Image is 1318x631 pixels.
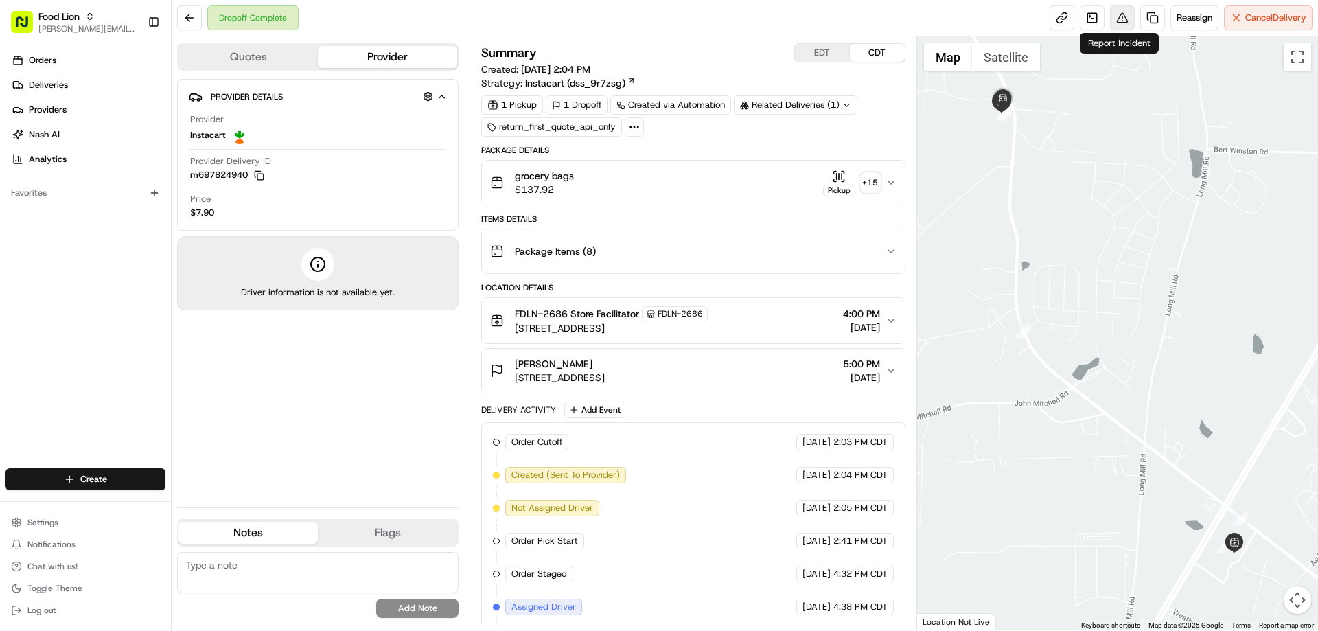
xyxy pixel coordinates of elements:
[5,99,171,121] a: Providers
[515,244,596,258] span: Package Items ( 8 )
[5,468,165,490] button: Create
[997,105,1012,120] div: 5
[481,62,590,76] span: Created:
[27,561,78,572] span: Chat with us!
[27,539,76,550] span: Notifications
[1224,5,1313,30] button: CancelDelivery
[802,469,831,481] span: [DATE]
[564,402,625,418] button: Add Event
[481,76,636,90] div: Strategy:
[5,5,142,38] button: Food Lion[PERSON_NAME][EMAIL_ADDRESS][PERSON_NAME][DOMAIN_NAME]
[515,357,592,371] span: [PERSON_NAME]
[481,47,537,59] h3: Summary
[481,214,905,225] div: Items Details
[802,535,831,547] span: [DATE]
[833,601,888,613] span: 4:38 PM CDT
[137,233,166,243] span: Pylon
[1259,621,1314,629] a: Report a map error
[5,182,165,204] div: Favorites
[481,404,556,415] div: Delivery Activity
[190,113,224,126] span: Provider
[482,229,904,273] button: Package Items (8)
[823,170,855,196] button: Pickup
[511,535,578,547] span: Order Pick Start
[1245,12,1306,24] span: Cancel Delivery
[795,44,850,62] button: EDT
[5,557,165,576] button: Chat with us!
[97,232,166,243] a: Powered byPylon
[1015,323,1030,338] div: 3
[917,613,996,630] div: Location Not Live
[802,502,831,514] span: [DATE]
[1233,511,1248,526] div: 2
[29,128,60,141] span: Nash AI
[5,601,165,620] button: Log out
[833,469,888,481] span: 2:04 PM CDT
[1232,621,1251,629] a: Terms
[924,43,972,71] button: Show street map
[861,173,880,192] div: + 15
[921,612,966,630] a: Open this area in Google Maps (opens a new window)
[482,161,904,205] button: grocery bags$137.92Pickup+15
[511,469,620,481] span: Created (Sent To Provider)
[515,321,708,335] span: [STREET_ADDRESS]
[29,54,56,67] span: Orders
[36,89,227,103] input: Clear
[1081,621,1140,630] button: Keyboard shortcuts
[231,127,248,144] img: profile_instacart_ahold_partner.png
[481,95,543,115] div: 1 Pickup
[111,194,226,218] a: 💻API Documentation
[130,199,220,213] span: API Documentation
[190,169,264,181] button: m697824940
[1177,12,1212,24] span: Reassign
[14,55,250,77] p: Welcome 👋
[921,612,966,630] img: Google
[1284,43,1311,71] button: Toggle fullscreen view
[38,23,137,34] button: [PERSON_NAME][EMAIL_ADDRESS][PERSON_NAME][DOMAIN_NAME]
[14,131,38,156] img: 1736555255976-a54dd68f-1ca7-489b-9aae-adbdc363a1c4
[481,282,905,293] div: Location Details
[972,43,1040,71] button: Show satellite imagery
[47,131,225,145] div: Start new chat
[525,76,636,90] a: Instacart (dss_9r7zsg)
[833,436,888,448] span: 2:03 PM CDT
[29,153,67,165] span: Analytics
[658,308,703,319] span: FDLN-2686
[511,601,576,613] span: Assigned Driver
[833,535,888,547] span: 2:41 PM CDT
[27,199,105,213] span: Knowledge Base
[14,14,41,41] img: Nash
[515,307,639,321] span: FDLN-2686 Store Facilitator
[823,170,880,196] button: Pickup+15
[1080,33,1159,54] div: Report Incident
[843,321,880,334] span: [DATE]
[318,46,457,68] button: Provider
[8,194,111,218] a: 📗Knowledge Base
[5,535,165,554] button: Notifications
[833,568,888,580] span: 4:32 PM CDT
[5,148,171,170] a: Analytics
[38,10,80,23] span: Food Lion
[211,91,283,102] span: Provider Details
[1284,586,1311,614] button: Map camera controls
[1170,5,1218,30] button: Reassign
[5,124,171,146] a: Nash AI
[1148,621,1223,629] span: Map data ©2025 Google
[610,95,731,115] a: Created via Automation
[190,155,271,168] span: Provider Delivery ID
[843,371,880,385] span: [DATE]
[482,349,904,393] button: [PERSON_NAME][STREET_ADDRESS]5:00 PM[DATE]
[5,49,171,71] a: Orders
[482,298,904,343] button: FDLN-2686 Store FacilitatorFDLN-2686[STREET_ADDRESS]4:00 PM[DATE]
[525,76,625,90] span: Instacart (dss_9r7zsg)
[521,63,590,76] span: [DATE] 2:04 PM
[14,200,25,211] div: 📗
[27,517,58,528] span: Settings
[511,568,567,580] span: Order Staged
[27,583,82,594] span: Toggle Theme
[189,85,447,108] button: Provider Details
[734,95,857,115] div: Related Deliveries (1)
[80,473,107,485] span: Create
